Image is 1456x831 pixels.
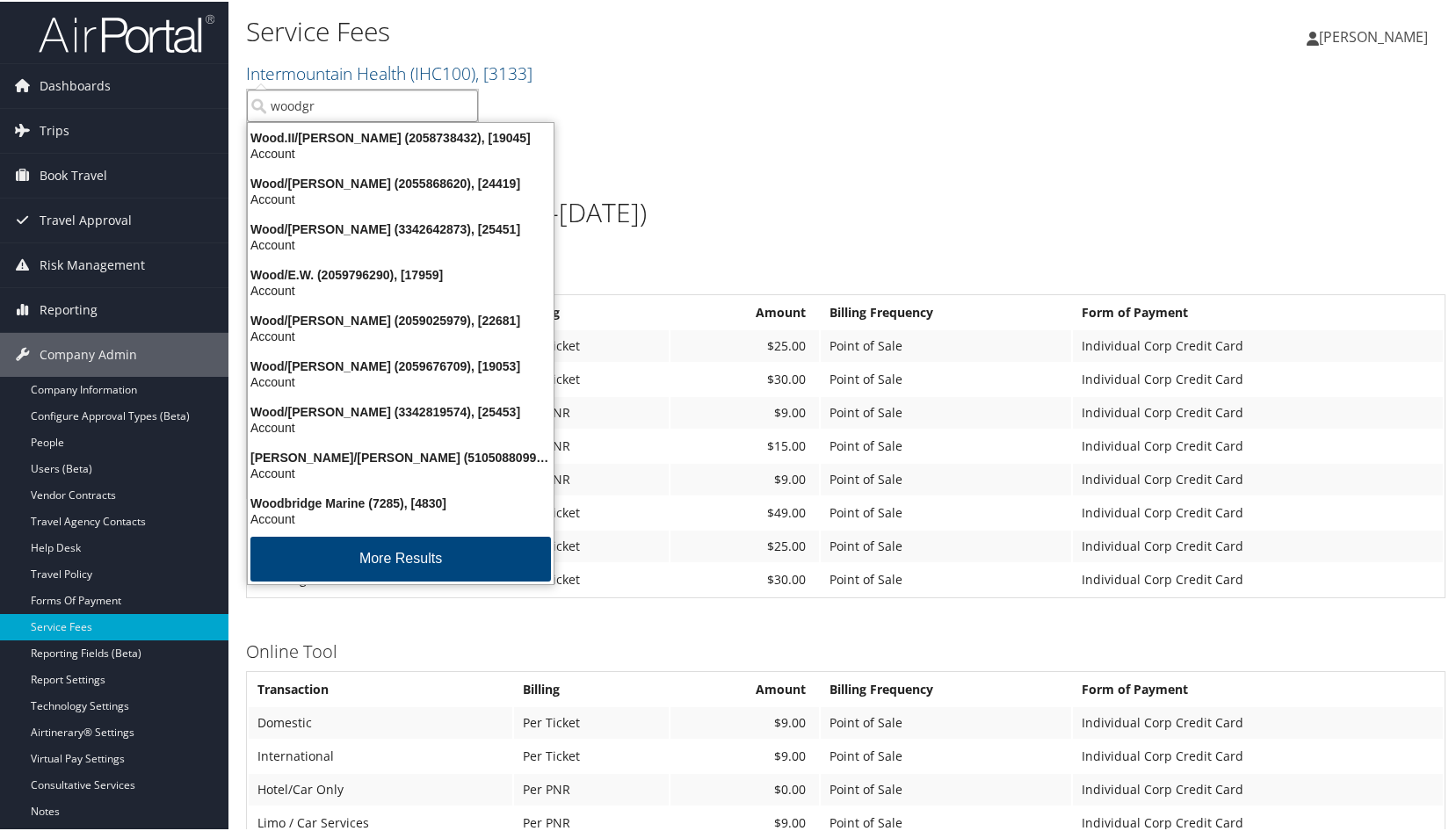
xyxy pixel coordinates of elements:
td: Per Ticket [514,705,669,737]
div: Account [237,327,564,343]
span: Company Admin [40,331,137,375]
td: $25.00 [670,329,819,360]
th: Amount [670,672,819,704]
td: Individual Corp Credit Card [1073,395,1443,427]
td: Per PNR [514,429,669,460]
span: ( IHC100 ) [410,60,475,83]
td: Point of Sale [821,395,1071,427]
th: Amount [670,295,819,327]
td: Point of Sale [821,772,1071,804]
div: [PERSON_NAME]/[PERSON_NAME] (5105088099), [17223] [237,448,564,464]
button: More Results [250,535,551,580]
td: Individual Corp Credit Card [1073,429,1443,460]
td: Point of Sale [821,739,1071,770]
h1: INTERMOUNTAIN ([DATE]-[DATE]) [246,192,1445,229]
h3: Full Service Agent [246,261,1445,285]
span: Trips [40,107,69,151]
input: Search Accounts [247,88,478,120]
th: Form of Payment [1073,672,1443,704]
div: Account [237,418,564,434]
td: Individual Corp Credit Card [1073,529,1443,560]
td: Individual Corp Credit Card [1073,739,1443,770]
div: Account [237,144,564,160]
th: Billing Frequency [821,672,1071,704]
td: Point of Sale [821,362,1071,394]
td: Individual Corp Credit Card [1073,772,1443,804]
td: $0.00 [670,772,819,804]
td: $9.00 [670,739,819,770]
div: Account [237,509,564,525]
td: Per PNR [514,395,669,427]
td: Per Ticket [514,562,669,594]
span: [PERSON_NAME] [1319,25,1428,45]
th: Billing [514,672,669,704]
div: Wood/[PERSON_NAME] (3342642873), [25451] [237,220,564,235]
td: $9.00 [670,705,819,737]
td: Point of Sale [821,705,1071,737]
td: $25.00 [670,529,819,560]
td: $49.00 [670,495,819,527]
td: Per PNR [514,462,669,494]
th: Transaction [249,672,512,704]
div: Account [237,190,564,206]
img: airportal-logo.png [39,11,214,53]
td: Per Ticket [514,329,669,360]
h3: Online Tool [246,638,1445,662]
th: Form of Payment [1073,295,1443,327]
th: Billing Frequency [821,295,1071,327]
a: [PERSON_NAME] [1307,9,1445,61]
span: Reporting [40,286,98,330]
div: Wood/E.W. (2059796290), [17959] [237,265,564,281]
td: Point of Sale [821,495,1071,527]
td: Individual Corp Credit Card [1073,329,1443,360]
td: Per Ticket [514,495,669,527]
span: Risk Management [40,242,145,285]
td: Individual Corp Credit Card [1073,362,1443,394]
span: Travel Approval [40,197,132,241]
td: Individual Corp Credit Card [1073,562,1443,594]
td: $30.00 [670,562,819,594]
td: Per Ticket [514,362,669,394]
span: Book Travel [40,152,107,196]
td: Point of Sale [821,329,1071,360]
td: $9.00 [670,395,819,427]
td: Individual Corp Credit Card [1073,495,1443,527]
div: Wood/[PERSON_NAME] (2059025979), [22681] [237,311,564,327]
td: Hotel/Car Only [249,772,512,804]
td: Point of Sale [821,429,1071,460]
h1: Service Fees [246,11,1046,48]
td: Domestic [249,705,512,737]
td: Per PNR [514,772,669,804]
td: Per Ticket [514,529,669,560]
td: $15.00 [670,429,819,460]
td: Individual Corp Credit Card [1073,462,1443,494]
div: Account [237,372,564,388]
div: Wood/[PERSON_NAME] (2059676709), [19053] [237,357,564,372]
td: Individual Corp Credit Card [1073,705,1443,737]
td: Point of Sale [821,529,1071,560]
th: Billing [514,295,669,327]
td: Per Ticket [514,739,669,770]
div: Account [237,464,564,480]
a: Intermountain Health [246,60,532,83]
span: , [ 3133 ] [475,60,532,83]
td: Point of Sale [821,462,1071,494]
div: Wood.II/[PERSON_NAME] (2058738432), [19045] [237,128,564,144]
td: $30.00 [670,362,819,394]
td: $9.00 [670,462,819,494]
div: Woodbridge Marine (7285), [4830] [237,494,564,509]
td: International [249,739,512,770]
div: Wood/[PERSON_NAME] (2055868620), [24419] [237,174,564,190]
div: Account [237,281,564,297]
td: Point of Sale [821,562,1071,594]
span: Dashboards [40,62,111,106]
div: Wood/[PERSON_NAME] (3342819574), [25453] [237,402,564,418]
div: Account [237,235,564,251]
